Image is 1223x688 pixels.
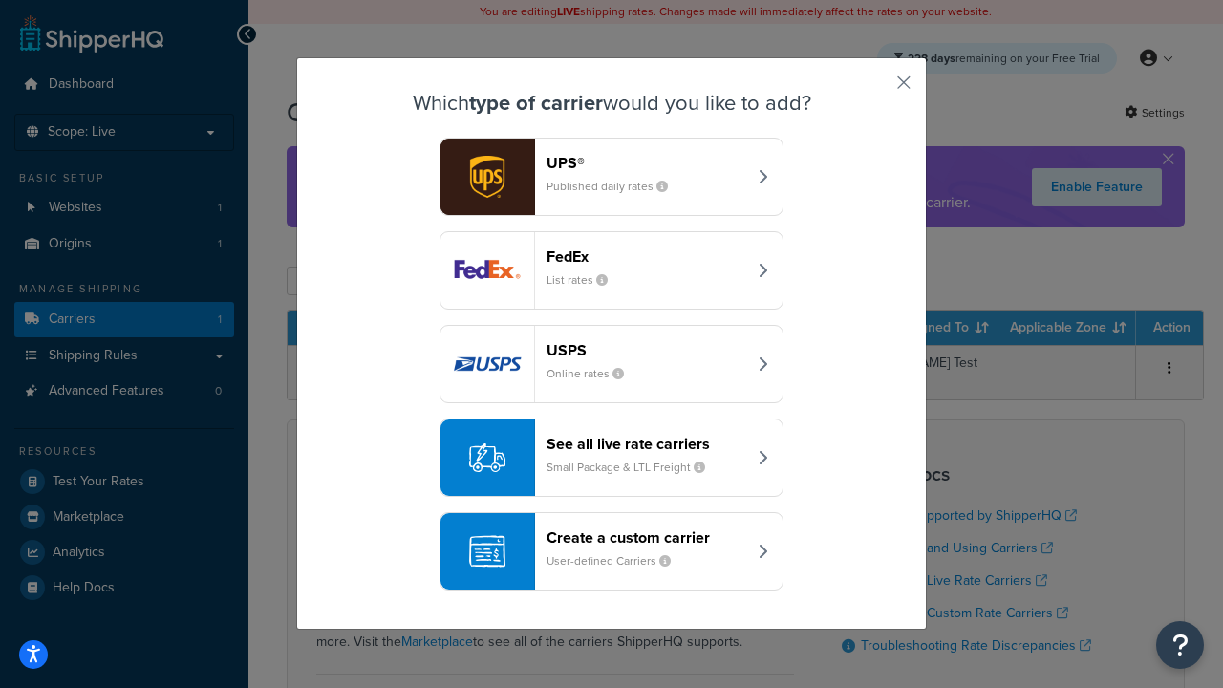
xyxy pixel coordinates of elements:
small: Published daily rates [547,178,683,195]
button: Create a custom carrierUser-defined Carriers [440,512,783,591]
small: User-defined Carriers [547,552,686,570]
h3: Which would you like to add? [345,92,878,115]
small: Online rates [547,365,639,382]
button: usps logoUSPSOnline rates [440,325,783,403]
header: Create a custom carrier [547,528,746,547]
header: USPS [547,341,746,359]
img: icon-carrier-liverate-becf4550.svg [469,440,505,476]
img: ups logo [440,139,534,215]
button: ups logoUPS®Published daily rates [440,138,783,216]
img: icon-carrier-custom-c93b8a24.svg [469,533,505,570]
header: UPS® [547,154,746,172]
button: Open Resource Center [1156,621,1204,669]
img: usps logo [440,326,534,402]
header: FedEx [547,247,746,266]
header: See all live rate carriers [547,435,746,453]
strong: type of carrier [469,87,603,118]
small: Small Package & LTL Freight [547,459,720,476]
img: fedEx logo [440,232,534,309]
button: See all live rate carriersSmall Package & LTL Freight [440,419,783,497]
button: fedEx logoFedExList rates [440,231,783,310]
small: List rates [547,271,623,289]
